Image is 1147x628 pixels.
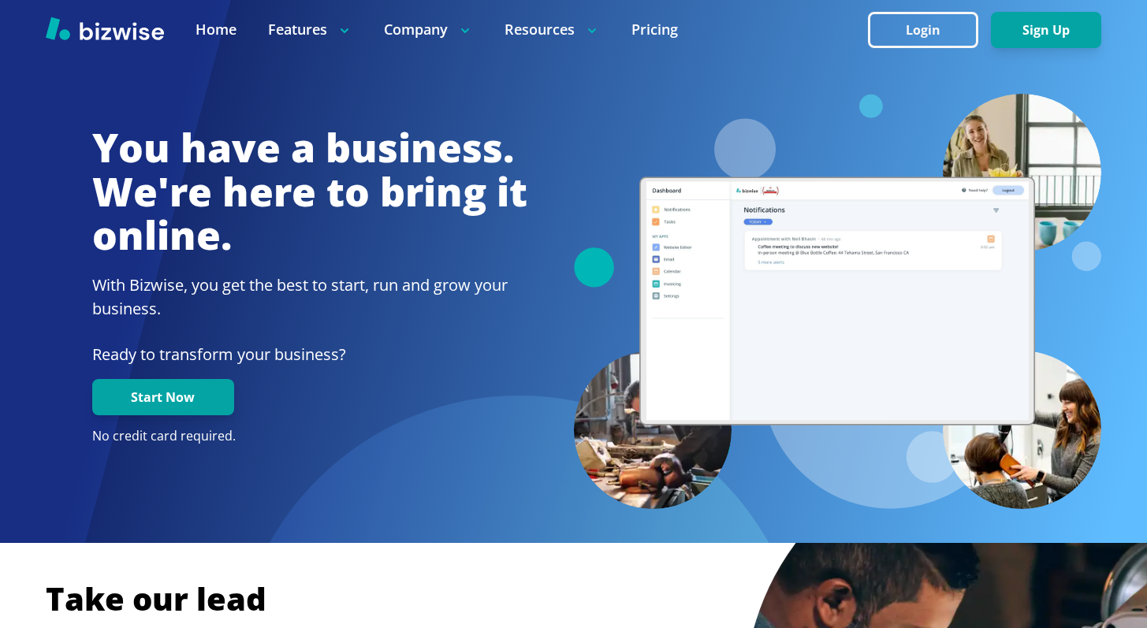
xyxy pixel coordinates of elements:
h2: Take our lead [46,578,1101,620]
img: Bizwise Logo [46,17,164,40]
p: No credit card required. [92,428,527,445]
h2: With Bizwise, you get the best to start, run and grow your business. [92,273,527,321]
a: Start Now [92,390,234,405]
a: Pricing [631,20,678,39]
p: Resources [505,20,600,39]
p: Company [384,20,473,39]
p: Features [268,20,352,39]
a: Sign Up [991,23,1101,38]
button: Login [868,12,978,48]
p: Ready to transform your business? [92,343,527,366]
a: Home [196,20,236,39]
a: Login [868,23,991,38]
button: Start Now [92,379,234,415]
h1: You have a business. We're here to bring it online. [92,126,527,258]
button: Sign Up [991,12,1101,48]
